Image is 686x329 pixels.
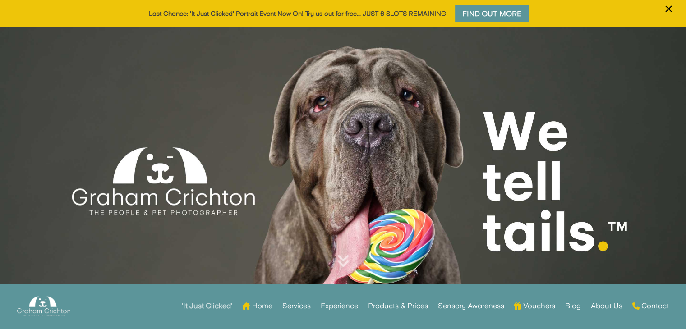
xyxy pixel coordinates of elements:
span: × [664,0,673,18]
button: × [660,1,677,28]
a: Vouchers [514,288,555,324]
a: Products & Prices [368,288,428,324]
img: Graham Crichton Photography Logo - Graham Crichton - Belfast Family & Pet Photography Studio [17,294,70,319]
a: Services [282,288,311,324]
a: Sensory Awareness [438,288,504,324]
a: About Us [591,288,622,324]
a: Blog [565,288,581,324]
a: Contact [632,288,669,324]
a: Home [242,288,272,324]
a: ‘It Just Clicked’ [182,288,232,324]
a: Last Chance: 'It Just Clicked' Portrait Event Now On! Try us out for free... JUST 6 SLOTS REMAINING [149,10,446,17]
a: Experience [321,288,358,324]
a: Find Out More [453,3,531,24]
strong: ‘It Just Clicked’ [182,303,232,309]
